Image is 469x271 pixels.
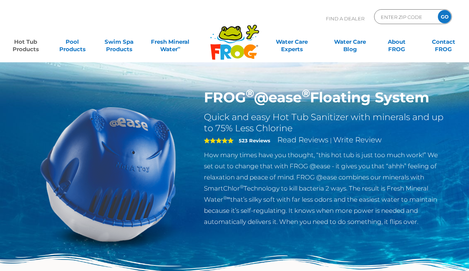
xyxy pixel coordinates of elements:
[204,149,446,227] p: How many times have you thought, “this hot tub is just too much work!” We set out to change that ...
[302,87,310,100] sup: ®
[333,135,382,144] a: Write Review
[223,195,230,201] sup: ®∞
[330,137,332,144] span: |
[148,34,193,49] a: Fresh MineralWater∞
[332,34,368,49] a: Water CareBlog
[23,89,193,259] img: hot-tub-product-atease-system.png
[262,34,321,49] a: Water CareExperts
[204,138,234,143] span: 5
[204,112,446,134] h2: Quick and easy Hot Tub Sanitizer with minerals and up to 75% Less Chlorine
[54,34,90,49] a: PoolProducts
[178,45,181,50] sup: ∞
[7,34,44,49] a: Hot TubProducts
[379,34,415,49] a: AboutFROG
[425,34,462,49] a: ContactFROG
[326,9,364,28] p: Find A Dealer
[101,34,137,49] a: Swim SpaProducts
[206,15,263,60] img: Frog Products Logo
[240,184,244,189] sup: ®
[277,135,328,144] a: Read Reviews
[204,89,446,106] h1: FROG @ease Floating System
[438,10,451,23] input: GO
[246,87,254,100] sup: ®
[239,138,270,143] strong: 523 Reviews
